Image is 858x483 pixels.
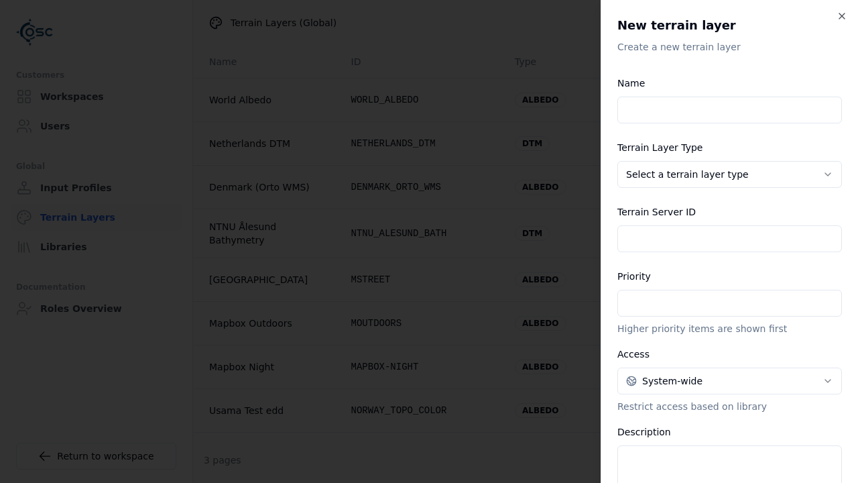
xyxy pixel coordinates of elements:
label: Description [617,427,671,437]
label: Priority [617,271,651,282]
label: Terrain Layer Type [617,142,702,153]
h2: New terrain layer [617,16,842,35]
label: Access [617,349,650,360]
p: Higher priority items are shown first [617,322,842,335]
p: Create a new terrain layer [617,40,842,54]
label: Terrain Server ID [617,207,696,217]
p: Restrict access based on library [617,400,842,413]
label: Name [617,78,645,89]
